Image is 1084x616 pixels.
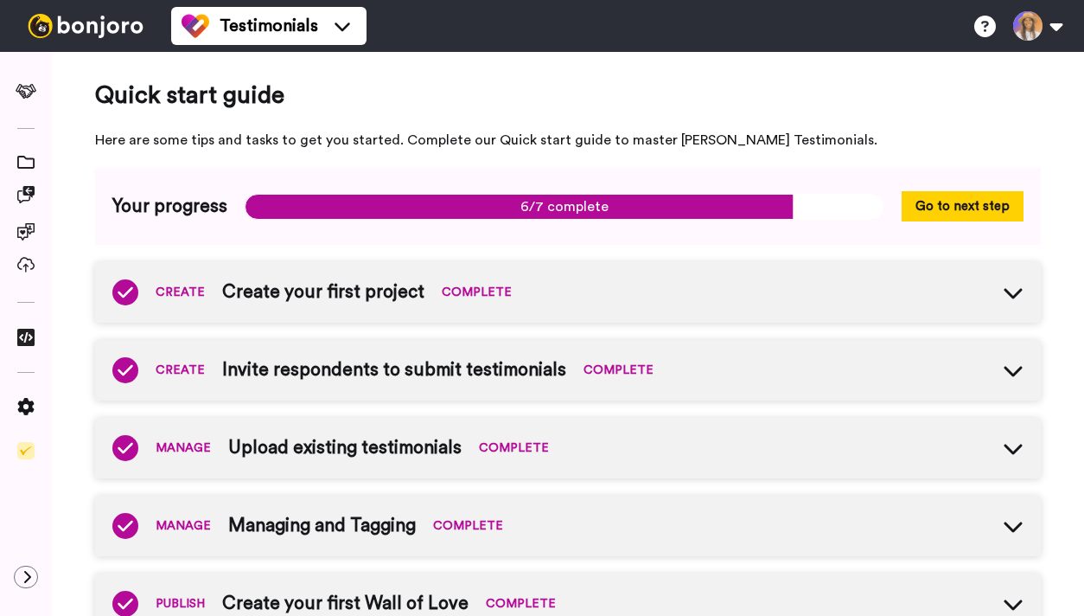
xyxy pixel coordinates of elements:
span: MANAGE [156,440,211,457]
span: Quick start guide [95,78,1041,112]
span: Here are some tips and tasks to get you started. Complete our Quick start guide to master [PERSON... [95,130,1041,151]
span: CREATE [156,362,205,379]
span: Managing and Tagging [228,513,416,539]
img: tm-color.svg [182,12,209,40]
span: Invite respondents to submit testimonials [222,357,566,383]
span: MANAGE [156,517,211,535]
img: bj-logo-header-white.svg [21,14,150,38]
span: 6/7 complete [245,194,884,220]
span: COMPLETE [433,517,503,535]
button: Go to next step [902,191,1023,221]
span: Create your first project [222,279,424,305]
span: Your progress [112,194,227,220]
span: COMPLETE [479,440,549,457]
span: PUBLISH [156,595,205,613]
img: Checklist.svg [17,442,35,459]
span: Testimonials [220,14,318,38]
span: COMPLETE [442,284,512,301]
span: COMPLETE [486,595,556,613]
span: Upload existing testimonials [228,435,462,461]
span: COMPLETE [583,362,654,379]
span: CREATE [156,284,205,301]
